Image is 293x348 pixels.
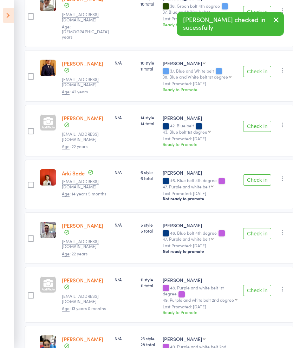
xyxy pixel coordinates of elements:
[163,9,207,14] div: 37. Blue and White belt
[163,335,202,342] div: [PERSON_NAME]
[243,228,271,239] button: Check in
[141,222,157,228] span: 5 style
[163,276,237,283] div: [PERSON_NAME]
[243,66,271,77] button: Check in
[62,114,103,122] a: [PERSON_NAME]
[141,114,157,120] span: 14 style
[62,169,85,177] a: Arki Sade
[163,16,237,21] small: Last Promoted: [DATE]
[141,169,157,175] span: 6 style
[163,136,237,141] small: Last Promoted: [DATE]
[163,21,237,27] div: Ready to Promote
[163,230,237,241] div: 46. Blue belt 4th degree
[115,335,135,341] div: N/A
[163,60,202,67] div: [PERSON_NAME]
[40,222,56,238] img: image1688163314.png
[177,12,284,36] div: [PERSON_NAME] checked in sucessfully
[141,335,157,341] span: 23 style
[40,169,56,186] img: image1597647000.png
[62,190,106,197] span: : 14 years 5 months
[141,175,157,181] span: 6 total
[163,222,237,229] div: [PERSON_NAME]
[163,243,237,248] small: Last Promoted: [DATE]
[141,120,157,126] span: 14 total
[62,60,103,67] a: [PERSON_NAME]
[163,86,237,92] div: Ready to Promote
[163,4,237,14] div: 36. Green belt 4th degree
[163,141,237,147] div: Ready to Promote
[141,341,157,347] span: 28 total
[141,1,157,7] span: 10 total
[163,169,237,176] div: [PERSON_NAME]
[163,178,237,188] div: 46. Blue belt 4th degree
[62,239,108,249] small: cootlin@icloud.com
[62,143,87,149] span: : 22 years
[141,276,157,282] span: 11 style
[163,304,237,309] small: Last Promoted: [DATE]
[62,335,103,343] a: [PERSON_NAME]
[163,191,237,196] small: Last Promoted: [DATE]
[243,6,271,17] button: Check in
[40,60,56,76] img: image1727989491.png
[163,236,210,241] div: 47. Purple and white belt
[243,285,271,296] button: Check in
[62,24,109,40] span: Age: [DEMOGRAPHIC_DATA] years
[163,123,237,134] div: 42. Blue belt
[62,12,108,22] small: plistj48@gmail.com
[62,305,106,312] span: : 13 years 0 months
[163,68,237,79] div: 37. Blue and White belt
[163,297,234,302] div: 49. Purple and white belt 2nd degree
[163,114,237,121] div: [PERSON_NAME]
[115,114,135,120] div: N/A
[163,285,237,302] div: 48. Purple and white belt 1st degree
[141,60,157,66] span: 10 style
[163,248,237,254] div: Not ready to promote
[62,222,103,229] a: [PERSON_NAME]
[115,60,135,66] div: N/A
[163,129,207,134] div: 43. Blue belt 1st degree
[243,121,271,132] button: Check in
[141,282,157,288] span: 11 total
[141,228,157,234] span: 5 total
[62,132,108,142] small: llewtania@smartchat.net.au
[163,81,237,86] small: Last Promoted: [DATE]
[115,276,135,282] div: N/A
[163,74,228,79] div: 38. Blue and White belt 1st degree
[163,184,210,189] div: 47. Purple and white belt
[62,77,108,87] small: patrick0@me.com
[141,66,157,72] span: 11 total
[62,179,108,189] small: cil@priscillabracks.com
[62,88,88,95] span: : 42 years
[62,276,103,284] a: [PERSON_NAME]
[115,169,135,175] div: N/A
[163,309,237,315] div: Ready to Promote
[243,174,271,186] button: Check in
[115,222,135,228] div: N/A
[62,294,108,304] small: ascarsley@gmail.com
[62,250,87,257] span: : 22 years
[163,196,237,201] div: Not ready to promote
